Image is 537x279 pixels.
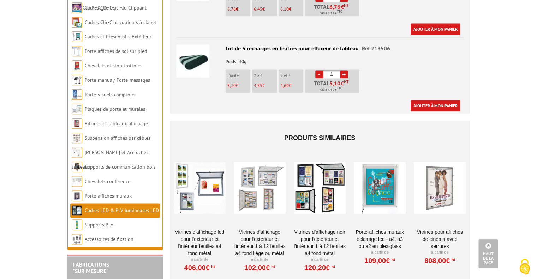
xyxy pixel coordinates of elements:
[320,11,342,16] span: Soit €
[72,234,82,244] img: Accessoires de fixation
[320,87,342,93] span: Soit €
[227,83,236,89] span: 5,10
[227,7,250,12] p: €
[72,31,82,42] img: Cadres et Présentoirs Extérieur
[254,73,277,78] p: 2 à 4
[174,229,226,257] a: Vitrines d'affichage LED pour l'extérieur et l'intérieur feuilles A4 fond métal
[72,147,82,158] img: Cimaises et Accroches tableaux
[234,229,286,257] a: Vitrines d'affichage pour l'extérieur et l'intérieur 1 à 12 feuilles A4 fond liège ou métal
[294,257,346,262] p: À partir de
[85,193,132,199] a: Porte-affiches muraux
[329,80,341,86] span: 5,10
[280,83,303,88] p: €
[210,264,215,269] sup: HT
[337,10,342,13] sup: TTC
[337,86,342,90] sup: TTC
[72,46,82,56] img: Porte-affiches de sol sur pied
[227,83,250,88] p: €
[85,91,136,98] a: Porte-visuels comptoirs
[280,73,303,78] p: 5 et +
[329,80,348,86] span: €
[307,4,359,16] p: Total
[85,34,151,40] a: Cadres et Présentoirs Extérieur
[244,266,275,270] a: 102,00€HT
[254,6,262,12] span: 6,45
[85,222,113,228] a: Supports PLV
[254,83,262,89] span: 4,85
[328,87,335,93] span: 6.12
[516,258,533,275] img: Cookies (fenêtre modale)
[354,229,406,250] a: Porte-Affiches Muraux Eclairage LED - A4, A3 ou A2 en plexiglass
[85,77,150,83] a: Porte-menus / Porte-messages
[72,89,82,100] img: Porte-visuels comptoirs
[227,73,250,78] p: L'unité
[72,60,82,71] img: Chevalets et stop trottoirs
[344,79,348,84] sup: HT
[73,261,109,274] a: FABRICATIONS"Sur Mesure"
[85,106,145,112] a: Plaques de porte et murales
[304,266,335,270] a: 120,20€HT
[85,135,150,141] a: Suspension affiches par câbles
[85,207,159,213] a: Cadres LED & PLV lumineuses LED
[424,259,455,263] a: 808,00€HT
[280,6,289,12] span: 6,10
[85,48,147,54] a: Porte-affiches de sol sur pied
[307,80,359,93] p: Total
[411,100,460,111] a: Ajouter à mon panier
[176,44,464,53] div: Lot de 5 recharges en feutres pour effaceur de tableau -
[340,70,348,78] a: +
[254,83,277,88] p: €
[85,62,142,69] a: Chevalets et stop trottoirs
[184,266,215,270] a: 406,00€HT
[85,5,147,11] a: Cadres Clic-Clac Alu Clippant
[72,219,82,230] img: Supports PLV
[330,264,335,269] sup: HT
[270,264,275,269] sup: HT
[411,23,460,35] a: Ajouter à mon panier
[450,257,455,262] sup: HT
[328,11,335,16] span: 8.11
[344,3,348,8] sup: HT
[72,75,82,85] img: Porte-menus / Porte-messages
[354,250,406,255] p: À partir de
[315,70,323,78] a: -
[390,257,395,262] sup: HT
[364,259,395,263] a: 109,00€HT
[176,54,464,64] p: Poids : 30g
[174,257,226,262] p: À partir de
[280,7,303,12] p: €
[72,104,82,114] img: Plaques de porte et murales
[234,257,286,262] p: À partir de
[280,83,289,89] span: 4,60
[294,229,346,257] a: VITRINES D'AFFICHAGE NOIR POUR L'EXTÉRIEUR ET L'INTÉRIEUR 1 À 12 FEUILLES A4 FOND MÉTAL
[72,17,82,28] img: Cadres Clic-Clac couleurs à clapet
[478,239,498,268] a: Haut de la page
[512,255,537,279] button: Cookies (fenêtre modale)
[176,44,209,78] img: Lot de 5 recharges en feutres pour effaceur de tableau
[85,236,133,242] a: Accessoires de fixation
[85,178,130,184] a: Chevalets conférence
[284,134,355,141] span: Produits similaires
[414,250,466,255] p: À partir de
[414,229,466,250] a: Vitrines pour affiches de cinéma avec serrures
[85,120,148,127] a: Vitrines et tableaux affichage
[329,4,348,10] span: €
[72,176,82,187] img: Chevalets conférence
[85,19,156,25] a: Cadres Clic-Clac couleurs à clapet
[85,164,156,170] a: Supports de communication bois
[227,6,236,12] span: 6,76
[254,7,277,12] p: €
[72,149,148,170] a: [PERSON_NAME] et Accroches tableaux
[329,4,341,10] span: 6,76
[362,45,390,52] span: Réf.213506
[72,190,82,201] img: Porte-affiches muraux
[72,205,82,216] img: Cadres LED & PLV lumineuses LED
[72,133,82,143] img: Suspension affiches par câbles
[72,118,82,129] img: Vitrines et tableaux affichage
